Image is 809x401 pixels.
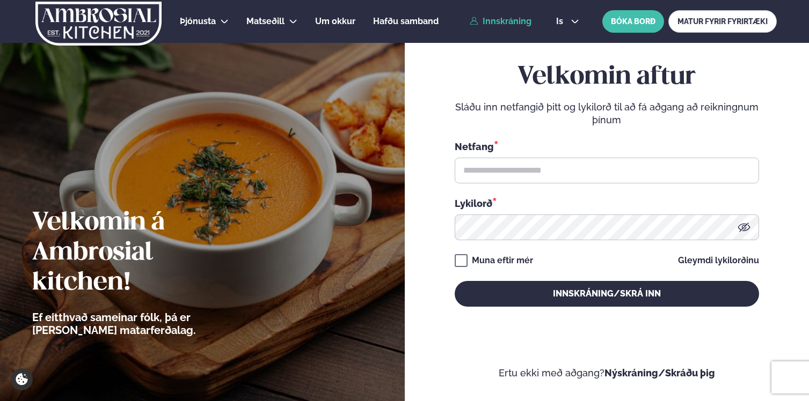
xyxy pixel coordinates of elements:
a: Gleymdi lykilorðinu [678,256,759,265]
button: BÓKA BORÐ [602,10,664,33]
p: Ef eitthvað sameinar fólk, þá er [PERSON_NAME] matarferðalag. [32,311,255,337]
div: Netfang [455,139,759,153]
button: is [548,17,588,26]
button: Innskráning/Skrá inn [455,281,759,307]
a: Um okkur [315,15,355,28]
span: Hafðu samband [373,16,439,26]
a: Innskráning [470,17,531,26]
a: Cookie settings [11,368,33,390]
h2: Velkomin aftur [455,62,759,92]
a: MATUR FYRIR FYRIRTÆKI [668,10,777,33]
h2: Velkomin á Ambrosial kitchen! [32,208,255,298]
span: is [556,17,566,26]
a: Matseðill [246,15,285,28]
img: logo [34,2,163,46]
a: Þjónusta [180,15,216,28]
a: Hafðu samband [373,15,439,28]
div: Lykilorð [455,196,759,210]
span: Þjónusta [180,16,216,26]
span: Matseðill [246,16,285,26]
p: Sláðu inn netfangið þitt og lykilorð til að fá aðgang að reikningnum þínum [455,101,759,127]
span: Um okkur [315,16,355,26]
p: Ertu ekki með aðgang? [437,367,777,380]
a: Nýskráning/Skráðu þig [604,367,715,378]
